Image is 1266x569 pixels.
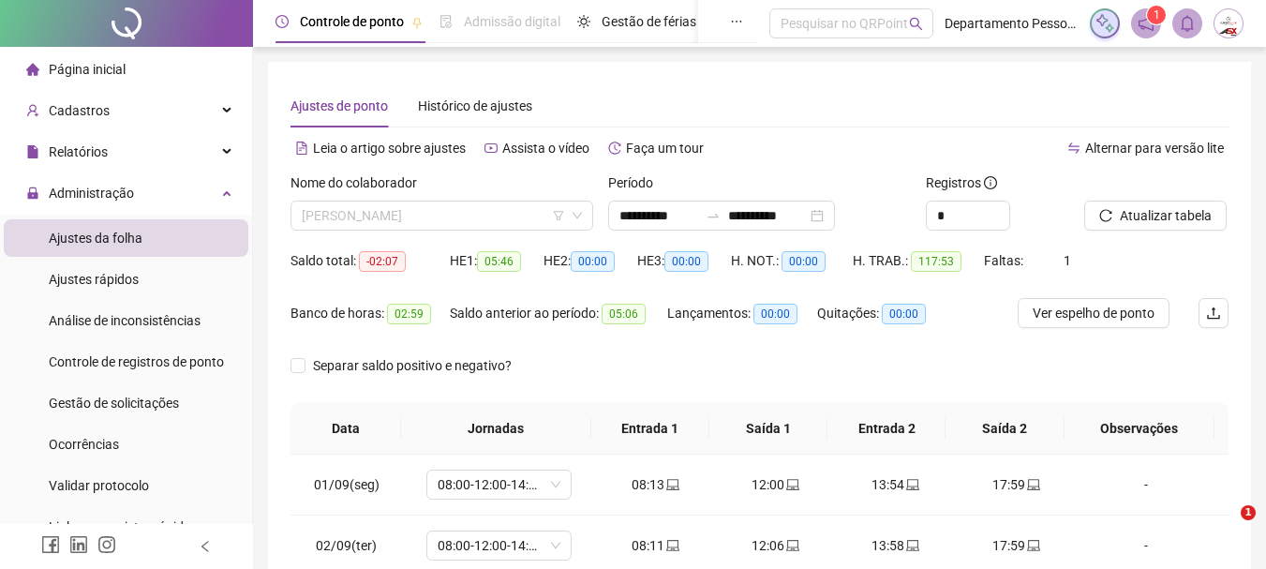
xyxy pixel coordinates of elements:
th: Saída 1 [709,403,827,455]
div: 12:06 [731,535,821,556]
span: 01/09(seg) [314,477,380,492]
span: bell [1179,15,1196,32]
span: clock-circle [276,15,289,28]
span: Registros [926,172,997,193]
span: 05:06 [602,304,646,324]
div: 08:13 [611,474,701,495]
span: Separar saldo positivo e negativo? [305,355,519,376]
span: lock [26,187,39,200]
span: user-add [26,104,39,117]
span: Faltas: [984,253,1026,268]
span: laptop [904,539,919,552]
span: 02:59 [387,304,431,324]
span: Departamento Pessoal - ASX COMERCIO LTDA [945,13,1079,34]
span: Controle de ponto [300,14,404,29]
span: laptop [664,539,679,552]
span: down [572,210,583,221]
div: 12:00 [731,474,821,495]
th: Data [290,403,401,455]
div: 13:58 [851,535,941,556]
div: 17:59 [971,474,1061,495]
span: Controle de registros de ponto [49,354,224,369]
span: Assista o vídeo [502,141,589,156]
span: history [608,142,621,155]
span: 00:00 [571,251,615,272]
span: 08:00-12:00-14:00-18:00 [438,471,560,499]
div: - [1091,535,1201,556]
img: 54126 [1214,9,1243,37]
span: 00:00 [664,251,708,272]
span: laptop [784,478,799,491]
span: Gestão de férias [602,14,696,29]
span: pushpin [411,17,423,28]
span: Ajustes rápidos [49,272,139,287]
span: facebook [41,535,60,554]
span: info-circle [984,176,997,189]
span: 1 [1154,8,1160,22]
span: -02:07 [359,251,406,272]
div: Saldo anterior ao período: [450,303,667,324]
span: to [706,208,721,223]
div: HE 3: [637,250,731,272]
span: Link para registro rápido [49,519,191,534]
button: Ver espelho de ponto [1018,298,1169,328]
button: Atualizar tabela [1084,201,1227,231]
span: notification [1138,15,1154,32]
span: laptop [1025,478,1040,491]
span: swap [1067,142,1080,155]
span: sun [577,15,590,28]
label: Nome do colaborador [290,172,429,193]
span: swap-right [706,208,721,223]
span: upload [1206,306,1221,321]
div: Quitações: [817,303,948,324]
th: Jornadas [401,403,591,455]
div: Lançamentos: [667,303,817,324]
span: laptop [784,539,799,552]
span: Análise de inconsistências [49,313,201,328]
span: Gestão de solicitações [49,396,179,411]
div: 17:59 [971,535,1061,556]
span: 08:00-12:00-14:00-18:00 [438,532,560,560]
img: sparkle-icon.fc2bf0ac1784a2077858766a79e2daf3.svg [1095,13,1115,34]
span: laptop [1025,539,1040,552]
span: 00:00 [753,304,797,324]
span: home [26,63,39,76]
span: 02/09(ter) [316,538,377,553]
iframe: Intercom live chat [1202,505,1247,550]
th: Observações [1065,403,1214,455]
span: file-done [439,15,453,28]
span: 117:53 [911,251,961,272]
span: Histórico de ajustes [418,98,532,113]
span: Alternar para versão lite [1085,141,1224,156]
span: Ajustes da folha [49,231,142,246]
span: Cadastros [49,103,110,118]
span: laptop [904,478,919,491]
span: file [26,145,39,158]
span: linkedin [69,535,88,554]
span: Página inicial [49,62,126,77]
span: Admissão digital [464,14,560,29]
span: ellipsis [730,15,743,28]
span: search [909,17,923,31]
sup: 1 [1147,6,1166,24]
span: Ver espelho de ponto [1033,303,1154,323]
span: Faça um tour [626,141,704,156]
div: HE 1: [450,250,544,272]
div: Saldo total: [290,250,450,272]
div: HE 2: [544,250,637,272]
span: Administração [49,186,134,201]
span: Validar protocolo [49,478,149,493]
span: file-text [295,142,308,155]
th: Saída 2 [946,403,1064,455]
span: reload [1099,209,1112,222]
span: Relatórios [49,144,108,159]
span: MARCOS DOS SANTOS SANTANA [302,202,582,230]
span: instagram [97,535,116,554]
span: filter [553,210,564,221]
div: 08:11 [611,535,701,556]
div: Banco de horas: [290,303,450,324]
div: 13:54 [851,474,941,495]
span: 00:00 [782,251,826,272]
span: left [199,540,212,553]
label: Período [608,172,665,193]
